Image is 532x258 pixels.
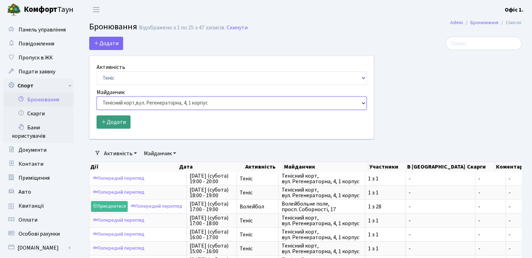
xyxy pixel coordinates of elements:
[190,187,234,198] span: [DATE] (субота) 18:00 - 19:00
[91,215,146,226] a: Попередній перегляд
[227,24,248,31] a: Скинути
[509,203,511,210] span: -
[139,24,225,31] div: Відображено з 1 по 25 з 47 записів.
[282,215,362,226] span: Тенісний корт, вул. Регенераторна, 4, 1 корпус
[3,157,73,171] a: Контакти
[470,19,498,26] a: Бронювання
[89,21,137,33] span: Бронювання
[190,173,234,184] span: [DATE] (субота) 19:00 - 20:00
[240,176,276,181] span: Теніс
[446,37,522,50] input: Пошук...
[509,231,511,238] span: -
[409,204,472,209] span: -
[478,204,503,209] span: -
[509,245,511,252] span: -
[440,15,532,30] nav: breadcrumb
[101,148,140,159] a: Активність
[495,162,531,172] th: Коментар
[190,201,234,212] span: [DATE] (субота) 17:00 - 19:00
[19,188,31,196] span: Авто
[509,175,511,182] span: -
[406,162,466,172] th: В [GEOGRAPHIC_DATA]
[190,229,234,240] span: [DATE] (субота) 16:00 - 17:00
[24,4,57,15] b: Комфорт
[282,187,362,198] span: Тенісний корт, вул. Регенераторна, 4, 1 корпус
[19,160,43,168] span: Контакти
[19,54,53,62] span: Пропуск в ЖК
[368,204,403,209] span: 1 з 28
[478,218,503,223] span: -
[19,26,66,34] span: Панель управління
[19,174,50,182] span: Приміщення
[282,243,362,254] span: Тенісний корт, вул. Регенераторна, 4, 1 корпус
[89,37,123,50] button: Додати
[368,246,403,251] span: 1 з 1
[409,176,472,181] span: -
[91,243,146,254] a: Попередній перегляд
[3,171,73,185] a: Приміщення
[91,201,128,212] a: Приєднатися
[3,93,73,107] a: Бронювання
[368,162,406,172] th: Участники
[129,201,184,212] a: Попередній перегляд
[3,213,73,227] a: Оплати
[478,246,503,251] span: -
[91,187,146,198] a: Попередній перегляд
[478,190,503,195] span: -
[240,190,276,195] span: Теніс
[19,216,37,224] span: Оплати
[282,173,362,184] span: Тенісний корт, вул. Регенераторна, 4, 1 корпус
[97,88,125,96] label: Майданчик
[478,176,503,181] span: -
[3,227,73,241] a: Особові рахунки
[91,173,146,184] a: Попередній перегляд
[368,176,403,181] span: 1 з 1
[3,143,73,157] a: Документи
[190,243,234,254] span: [DATE] (субота) 15:00 - 16:00
[97,63,125,71] label: Активність
[409,232,472,237] span: -
[90,162,178,172] th: Дії
[368,190,403,195] span: 1 з 1
[19,146,47,154] span: Документи
[3,241,73,255] a: [DOMAIN_NAME]
[283,162,368,172] th: Майданчик
[368,218,403,223] span: 1 з 1
[178,162,244,172] th: Дата
[141,148,179,159] a: Майданчик
[409,190,472,195] span: -
[19,202,44,210] span: Квитанції
[240,204,276,209] span: Волейбол
[450,19,463,26] a: Admin
[97,115,130,129] button: Додати
[498,19,522,27] li: Список
[3,79,73,93] a: Спорт
[3,121,73,143] a: Бани користувачів
[3,23,73,37] a: Панель управління
[466,162,495,172] th: Скарги
[240,232,276,237] span: Теніс
[240,246,276,251] span: Теніс
[282,229,362,240] span: Тенісний корт, вул. Регенераторна, 4, 1 корпус
[3,37,73,51] a: Повідомлення
[190,215,234,226] span: [DATE] (субота) 17:00 - 18:00
[409,246,472,251] span: -
[3,199,73,213] a: Квитанції
[505,6,524,14] a: Офіс 1.
[3,185,73,199] a: Авто
[19,230,60,238] span: Особові рахунки
[368,232,403,237] span: 1 з 1
[19,40,54,48] span: Повідомлення
[3,65,73,79] a: Подати заявку
[7,3,21,17] img: logo.png
[409,218,472,223] span: -
[3,107,73,121] a: Скарги
[24,4,73,16] span: Таун
[509,217,511,224] span: -
[244,162,284,172] th: Активність
[3,51,73,65] a: Пропуск в ЖК
[87,4,105,15] button: Переключити навігацію
[91,229,146,240] a: Попередній перегляд
[282,201,362,212] span: Волейбольне поле, просп. Соборності, 17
